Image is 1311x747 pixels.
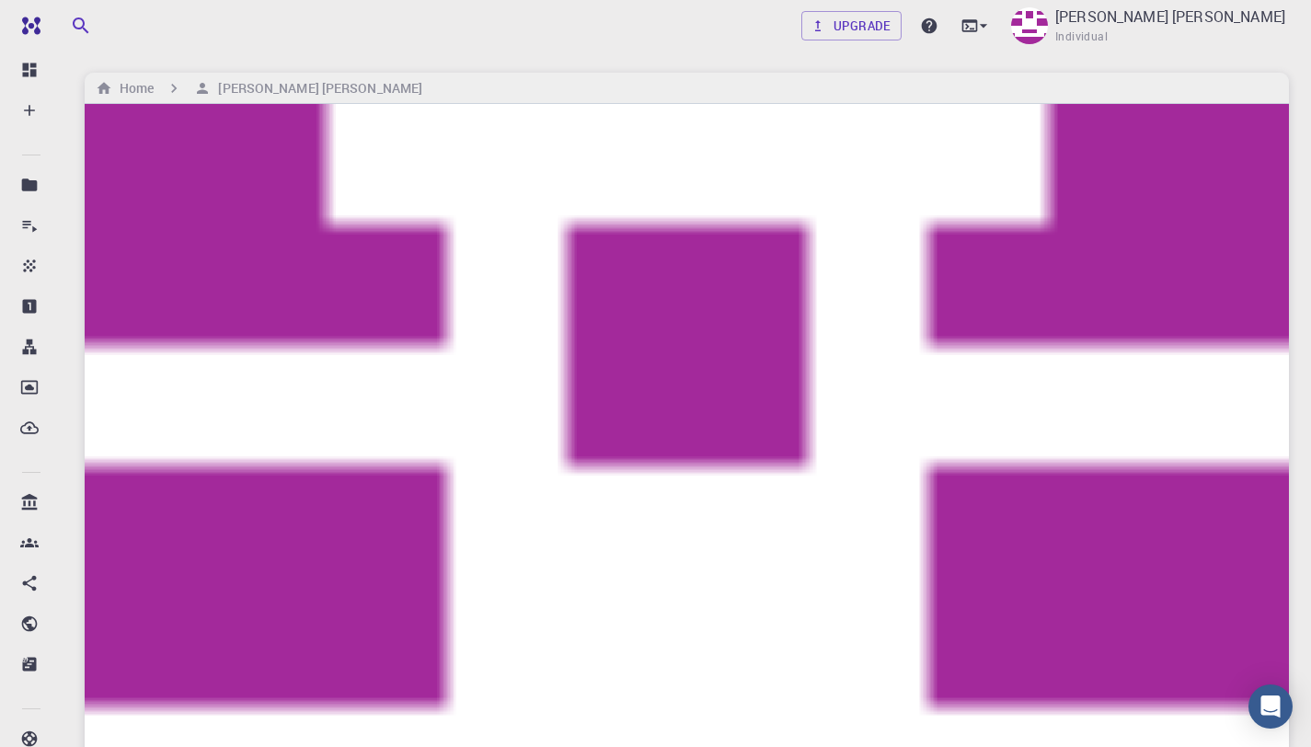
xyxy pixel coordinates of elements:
nav: breadcrumb [92,78,426,98]
img: Miguel Ángel Cortés Cuan [1011,7,1048,44]
div: Open Intercom Messenger [1248,684,1293,729]
img: logo [15,17,40,35]
p: [PERSON_NAME] [PERSON_NAME] [1055,6,1285,28]
span: Support [37,13,103,29]
span: Individual [1055,28,1108,46]
a: Upgrade [801,11,902,40]
h6: [PERSON_NAME] [PERSON_NAME] [211,78,422,98]
h6: Home [112,78,154,98]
